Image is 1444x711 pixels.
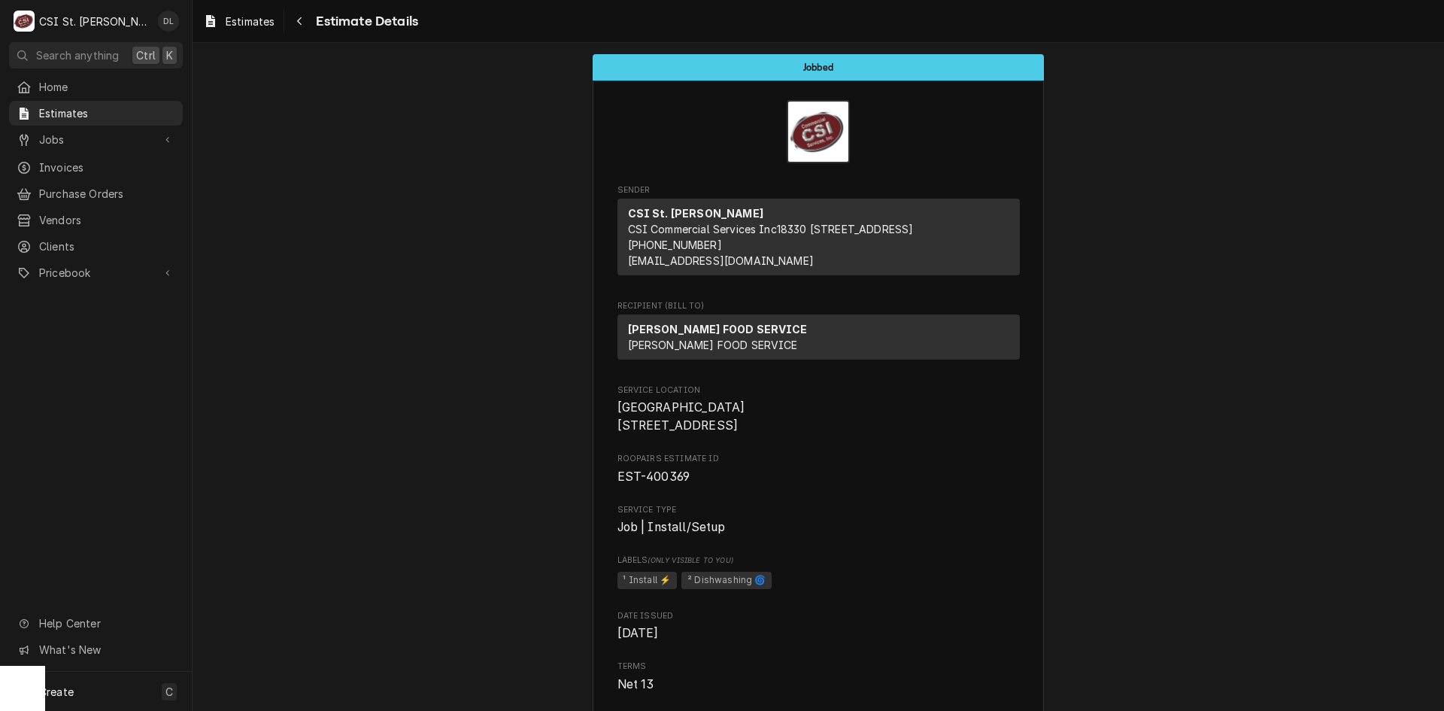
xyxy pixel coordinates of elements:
[9,74,183,99] a: Home
[628,239,722,251] a: [PHONE_NUMBER]
[9,155,183,180] a: Invoices
[158,11,179,32] div: David Lindsey's Avatar
[617,570,1020,592] span: [object Object]
[39,685,74,698] span: Create
[39,265,153,281] span: Pricebook
[628,223,914,235] span: CSI Commercial Services Inc18330 [STREET_ADDRESS]
[39,14,150,29] div: CSI St. [PERSON_NAME]
[136,47,156,63] span: Ctrl
[617,400,745,433] span: [GEOGRAPHIC_DATA] [STREET_ADDRESS]
[617,572,678,590] span: ¹ Install ⚡️
[617,199,1020,275] div: Sender
[648,556,733,564] span: (Only Visible to You)
[617,504,1020,536] div: Service Type
[593,54,1044,81] div: Status
[681,572,772,590] span: ² Dishwashing 🌀
[617,184,1020,196] span: Sender
[197,9,281,34] a: Estimates
[9,611,183,636] a: Go to Help Center
[628,323,808,336] strong: [PERSON_NAME] FOOD SERVICE
[617,399,1020,434] span: Service Location
[39,239,175,254] span: Clients
[14,11,35,32] div: CSI St. Louis's Avatar
[36,47,119,63] span: Search anything
[617,555,1020,567] span: Labels
[628,254,814,267] a: [EMAIL_ADDRESS][DOMAIN_NAME]
[617,661,1020,673] span: Terms
[617,676,1020,694] span: Terms
[9,127,183,152] a: Go to Jobs
[9,208,183,232] a: Vendors
[39,186,175,202] span: Purchase Orders
[628,339,798,351] span: [PERSON_NAME] FOOD SERVICE
[617,624,1020,643] span: Date Issued
[9,260,183,285] a: Go to Pricebook
[617,184,1020,282] div: Estimate Sender
[617,453,1020,485] div: Roopairs Estimate ID
[787,100,850,163] img: Logo
[311,11,418,32] span: Estimate Details
[39,615,174,631] span: Help Center
[39,212,175,228] span: Vendors
[9,637,183,662] a: Go to What's New
[39,105,175,121] span: Estimates
[617,314,1020,360] div: Recipient (Bill To)
[617,469,690,484] span: EST-400369
[165,684,173,700] span: C
[628,207,763,220] strong: CSI St. [PERSON_NAME]
[617,300,1020,366] div: Estimate Recipient
[9,42,183,68] button: Search anythingCtrlK
[9,234,183,259] a: Clients
[617,453,1020,465] span: Roopairs Estimate ID
[617,384,1020,397] span: Service Location
[39,642,174,658] span: What's New
[166,47,173,63] span: K
[9,181,183,206] a: Purchase Orders
[617,199,1020,281] div: Sender
[617,555,1020,591] div: [object Object]
[617,504,1020,516] span: Service Type
[617,314,1020,366] div: Recipient (Bill To)
[14,11,35,32] div: C
[617,661,1020,693] div: Terms
[617,468,1020,486] span: Roopairs Estimate ID
[617,518,1020,536] span: Service Type
[617,610,1020,643] div: Date Issued
[39,79,175,95] span: Home
[617,610,1020,622] span: Date Issued
[158,11,179,32] div: DL
[226,14,275,29] span: Estimates
[9,101,183,126] a: Estimates
[617,520,726,534] span: Job | Install/Setup
[287,9,311,33] button: Navigate back
[617,677,654,691] span: Net 13
[617,626,659,640] span: [DATE]
[617,384,1020,435] div: Service Location
[39,160,175,175] span: Invoices
[617,300,1020,312] span: Recipient (Bill To)
[39,132,153,147] span: Jobs
[803,62,833,72] span: Jobbed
